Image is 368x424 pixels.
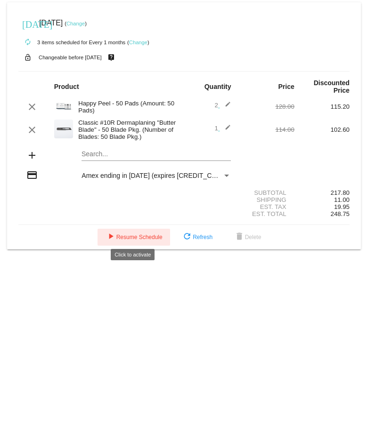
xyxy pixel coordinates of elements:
mat-icon: play_arrow [105,232,116,243]
div: Subtotal [239,189,294,196]
input: Search... [82,151,231,158]
div: Est. Tax [239,203,294,210]
mat-icon: delete [234,232,245,243]
mat-icon: edit [220,101,231,112]
div: 102.60 [294,126,350,133]
strong: Product [54,83,79,90]
mat-icon: credit_card [26,169,38,181]
small: 3 items scheduled for Every 1 months [18,40,125,45]
a: Change [66,21,85,26]
div: Shipping [239,196,294,203]
mat-icon: refresh [181,232,193,243]
mat-icon: [DATE] [22,18,33,29]
button: Delete [226,229,269,246]
span: Refresh [181,234,213,240]
mat-icon: add [26,150,38,161]
div: Est. Total [239,210,294,217]
span: 2 [214,102,231,109]
div: 115.20 [294,103,350,110]
mat-icon: edit [220,124,231,136]
mat-icon: autorenew [22,37,33,48]
mat-icon: live_help [106,51,117,64]
button: Refresh [174,229,220,246]
strong: Quantity [204,83,231,90]
mat-icon: clear [26,101,38,112]
span: 19.95 [334,203,350,210]
span: Delete [234,234,262,240]
small: ( ) [127,40,149,45]
div: Happy Peel - 50 Pads (Amount: 50 Pads) [74,100,184,114]
span: Amex ending in [DATE] (expires [CREDIT_CARD_DATA]) [82,172,250,179]
a: Change [129,40,147,45]
mat-icon: clear [26,124,38,136]
span: Resume Schedule [105,234,163,240]
button: Resume Schedule [98,229,170,246]
div: 114.00 [239,126,294,133]
small: Changeable before [DATE] [39,55,102,60]
mat-select: Payment Method [82,172,231,179]
mat-icon: lock_open [22,51,33,64]
strong: Price [278,83,294,90]
img: dermaplanepro-happy-peel-50-pad.jpg [54,96,73,115]
span: 11.00 [334,196,350,203]
span: 248.75 [331,210,350,217]
span: 1 [214,125,231,132]
small: ( ) [65,21,87,26]
img: dermaplanepro-10r-dermaplaning-blade-up-close.png [54,120,73,138]
strong: Discounted Price [314,79,350,94]
div: Classic #10R Dermaplaning "Butter Blade" - 50 Blade Pkg. (Number of Blades: 50 Blade Pkg.) [74,119,184,140]
div: 217.80 [294,189,350,196]
div: 128.00 [239,103,294,110]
